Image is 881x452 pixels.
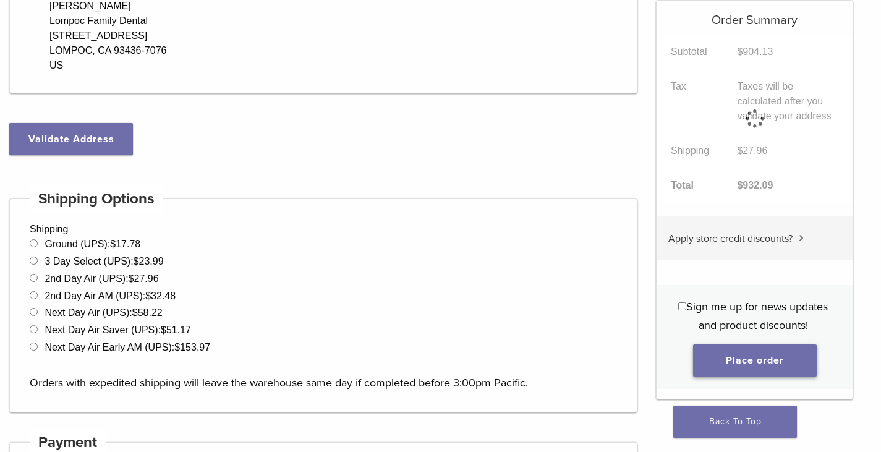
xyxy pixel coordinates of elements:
[161,325,166,335] span: $
[132,307,163,318] bdi: 58.22
[129,273,159,284] bdi: 27.96
[174,342,210,352] bdi: 153.97
[45,239,140,249] label: Ground (UPS):
[9,198,637,412] div: Shipping
[693,344,817,377] button: Place order
[678,302,686,310] input: Sign me up for news updates and product discounts!
[134,256,139,267] span: $
[110,239,116,249] span: $
[30,184,163,214] h4: Shipping Options
[673,406,797,438] a: Back To Top
[145,291,151,301] span: $
[45,273,158,284] label: 2nd Day Air (UPS):
[686,300,828,332] span: Sign me up for news updates and product discounts!
[9,123,133,155] button: Validate Address
[657,1,853,28] h5: Order Summary
[45,342,210,352] label: Next Day Air Early AM (UPS):
[668,232,793,245] span: Apply store credit discounts?
[110,239,140,249] bdi: 17.78
[161,325,191,335] bdi: 51.17
[129,273,134,284] span: $
[45,325,191,335] label: Next Day Air Saver (UPS):
[30,355,617,392] p: Orders with expedited shipping will leave the warehouse same day if completed before 3:00pm Pacific.
[132,307,138,318] span: $
[45,291,176,301] label: 2nd Day Air AM (UPS):
[45,307,162,318] label: Next Day Air (UPS):
[134,256,164,267] bdi: 23.99
[799,235,804,241] img: caret.svg
[145,291,176,301] bdi: 32.48
[174,342,180,352] span: $
[45,256,163,267] label: 3 Day Select (UPS):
